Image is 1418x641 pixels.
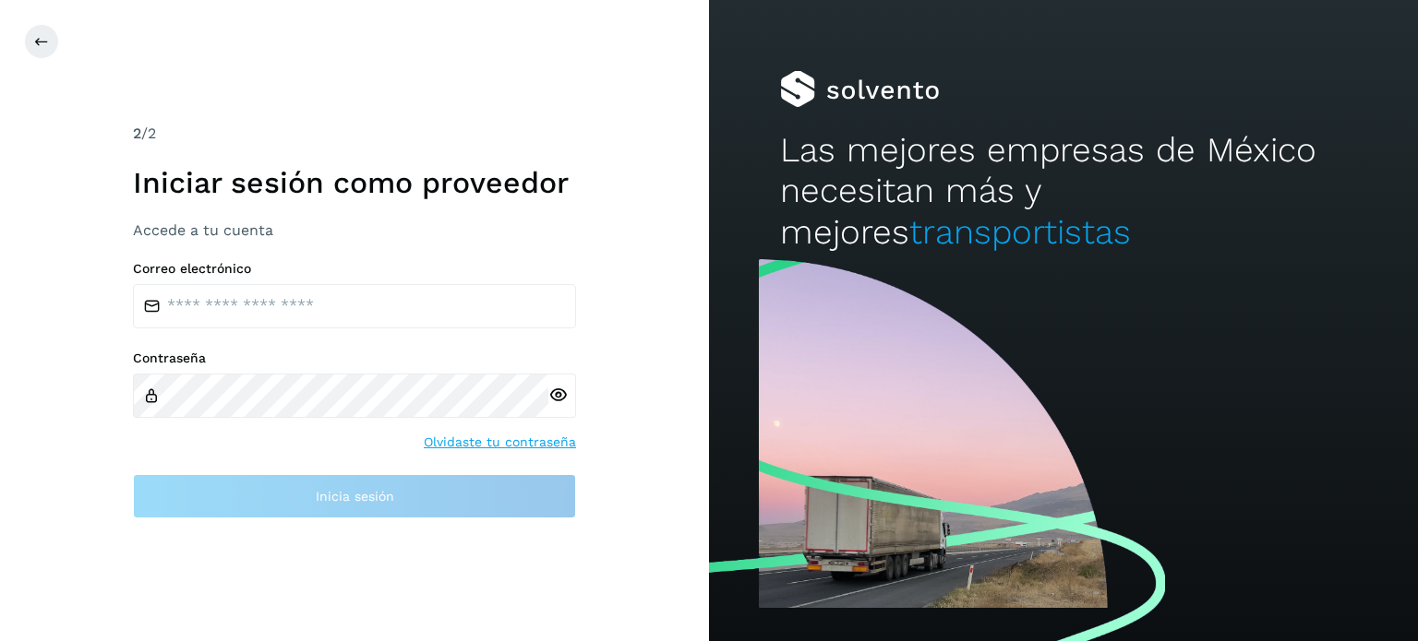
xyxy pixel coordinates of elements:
[133,474,576,518] button: Inicia sesión
[133,123,576,145] div: /2
[133,125,141,142] span: 2
[133,350,576,366] label: Contraseña
[133,165,576,200] h1: Iniciar sesión como proveedor
[909,212,1131,252] span: transportistas
[316,490,394,503] span: Inicia sesión
[133,221,576,239] h3: Accede a tu cuenta
[133,261,576,277] label: Correo electrónico
[424,433,576,452] a: Olvidaste tu contraseña
[780,130,1347,253] h2: Las mejores empresas de México necesitan más y mejores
